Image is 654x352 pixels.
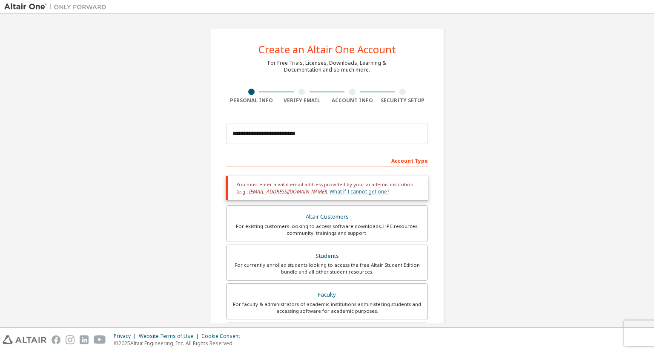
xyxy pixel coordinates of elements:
[327,97,378,104] div: Account Info
[232,262,422,275] div: For currently enrolled students looking to access the free Altair Student Edition bundle and all ...
[226,153,428,167] div: Account Type
[277,97,327,104] div: Verify Email
[226,176,428,200] div: You must enter a valid email address provided by your academic institution (e.g., ).
[114,340,245,347] p: © 2025 Altair Engineering, Inc. All Rights Reserved.
[139,333,201,340] div: Website Terms of Use
[232,211,422,223] div: Altair Customers
[114,333,139,340] div: Privacy
[232,289,422,301] div: Faculty
[330,188,389,195] a: What if I cannot get one?
[268,60,386,73] div: For Free Trials, Licenses, Downloads, Learning & Documentation and so much more.
[80,335,89,344] img: linkedin.svg
[226,97,277,104] div: Personal Info
[258,44,396,55] div: Create an Altair One Account
[3,335,46,344] img: altair_logo.svg
[378,97,428,104] div: Security Setup
[249,188,326,195] span: [EMAIL_ADDRESS][DOMAIN_NAME]
[201,333,245,340] div: Cookie Consent
[94,335,106,344] img: youtube.svg
[232,223,422,237] div: For existing customers looking to access software downloads, HPC resources, community, trainings ...
[52,335,60,344] img: facebook.svg
[4,3,111,11] img: Altair One
[66,335,75,344] img: instagram.svg
[232,301,422,314] div: For faculty & administrators of academic institutions administering students and accessing softwa...
[232,250,422,262] div: Students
